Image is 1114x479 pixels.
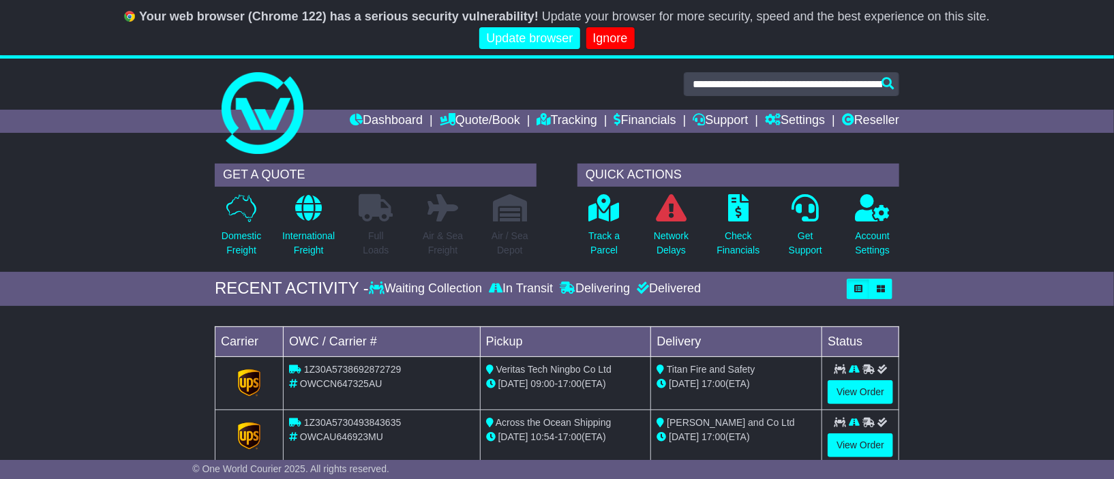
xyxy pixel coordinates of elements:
[651,326,822,356] td: Delivery
[667,364,755,375] span: Titan Fire and Safety
[633,281,701,296] div: Delivered
[654,229,689,258] p: Network Delays
[192,463,389,474] span: © One World Courier 2025. All rights reserved.
[479,27,579,50] a: Update browser
[304,364,401,375] span: 1Z30A5738692872729
[304,417,401,428] span: 1Z30A5730493843635
[496,364,612,375] span: Veritas Tech Ningbo Co Ltd
[498,431,528,442] span: [DATE]
[215,164,537,187] div: GET A QUOTE
[577,164,899,187] div: QUICK ACTIONS
[300,431,383,442] span: OWCAU646923MU
[300,378,382,389] span: OWCCN647325AU
[588,229,620,258] p: Track a Parcel
[669,431,699,442] span: [DATE]
[788,194,823,265] a: GetSupport
[842,110,899,133] a: Reseller
[542,10,990,23] span: Update your browser for more security, speed and the best experience on this site.
[614,110,676,133] a: Financials
[556,281,633,296] div: Delivering
[423,229,463,258] p: Air & Sea Freight
[215,279,369,298] div: RECENT ACTIVITY -
[531,431,555,442] span: 10:54
[440,110,520,133] a: Quote/Book
[238,422,261,450] img: GetCarrierServiceLogo
[657,377,816,391] div: (ETA)
[222,229,261,258] p: Domestic Freight
[855,194,891,265] a: AccountSettings
[856,229,890,258] p: Account Settings
[359,229,393,258] p: Full Loads
[282,194,335,265] a: InternationalFreight
[702,431,725,442] span: 17:00
[139,10,539,23] b: Your web browser (Chrome 122) has a serious security vulnerability!
[486,430,646,444] div: - (ETA)
[485,281,556,296] div: In Transit
[492,229,528,258] p: Air / Sea Depot
[282,229,335,258] p: International Freight
[369,281,485,296] div: Waiting Collection
[588,194,620,265] a: Track aParcel
[498,378,528,389] span: [DATE]
[238,369,261,397] img: GetCarrierServiceLogo
[586,27,635,50] a: Ignore
[350,110,423,133] a: Dashboard
[789,229,822,258] p: Get Support
[702,378,725,389] span: 17:00
[717,229,760,258] p: Check Financials
[215,326,284,356] td: Carrier
[657,430,816,444] div: (ETA)
[496,417,612,428] span: Across the Ocean Shipping
[558,431,582,442] span: 17:00
[828,380,893,404] a: View Order
[486,377,646,391] div: - (ETA)
[558,378,582,389] span: 17:00
[537,110,597,133] a: Tracking
[653,194,689,265] a: NetworkDelays
[822,326,899,356] td: Status
[693,110,748,133] a: Support
[480,326,651,356] td: Pickup
[221,194,262,265] a: DomesticFreight
[765,110,825,133] a: Settings
[667,417,795,428] span: [PERSON_NAME] and Co Ltd
[284,326,481,356] td: OWC / Carrier #
[717,194,761,265] a: CheckFinancials
[531,378,555,389] span: 09:00
[828,433,893,457] a: View Order
[669,378,699,389] span: [DATE]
